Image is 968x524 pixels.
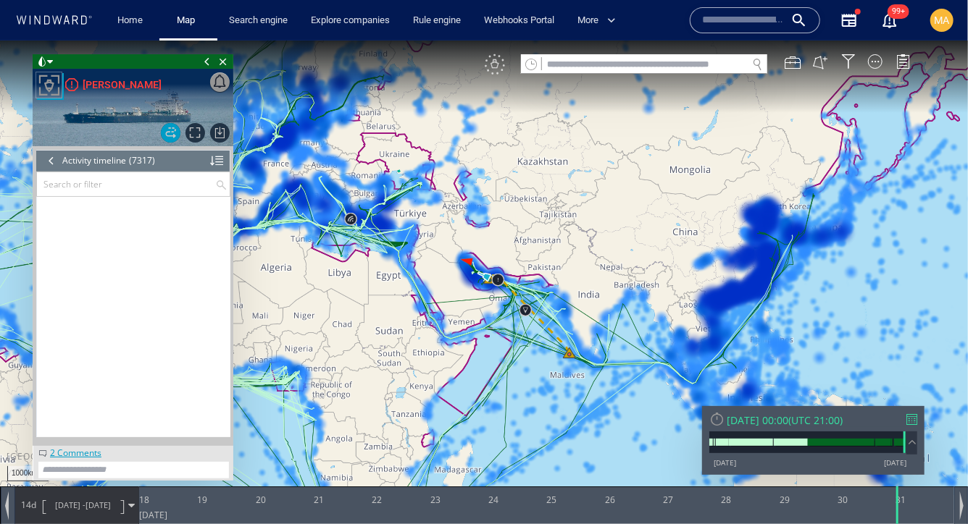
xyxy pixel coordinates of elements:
div: 28 [722,446,732,469]
span: [DATE] - [55,459,85,470]
a: Search engine [223,8,293,33]
div: [DATE] [139,468,167,484]
div: [PERSON_NAME]Activity timeline(7317)Search or filter2 Comments [33,14,233,440]
div: Legend [896,14,910,28]
span: Path Length [19,458,39,470]
a: Home [112,8,149,33]
a: Explore companies [305,8,396,33]
button: 99+ [881,12,898,29]
div: 21 [314,446,324,469]
button: MA [927,6,956,35]
a: Rule engine [407,8,467,33]
div: Notification center [881,12,898,29]
div: 30 [838,446,848,469]
div: [DATE] 00:00 [727,373,788,386]
div: 19 [197,446,207,469]
a: Map [171,8,206,33]
span: MIKELA P. [83,35,162,53]
span: More [577,12,616,29]
div: 22 [372,446,382,469]
div: Filter [841,14,856,28]
span: MA [935,14,950,26]
div: Map Tools [785,14,801,30]
iframe: Chat [906,459,957,513]
div: 29 [780,446,790,469]
div: Map Display [868,14,883,28]
div: [DATE] [884,417,906,427]
div: [DATE] 00:00(UTC 21:00) [709,373,917,386]
div: 27 [663,446,673,469]
div: Time: Thu Jul 31 2025 00:00:00 GMT+0300 (Israel Daylight Time) [896,446,913,483]
div: High risk [65,38,78,51]
div: 26 [605,446,615,469]
div: 23 [430,446,441,469]
div: 18 [139,446,149,469]
span: ) [840,373,843,386]
span: UTC 21:00 [791,373,840,386]
div: 24 [488,446,498,469]
a: 99+ [878,9,901,32]
div: 20 [256,446,266,469]
div: [GEOGRAPHIC_DATA] [7,410,107,422]
span: 99+ [888,4,909,19]
button: More [572,8,628,33]
div: 1000km [7,426,49,441]
div: Click to hide unselected vessels [485,14,505,34]
a: [PERSON_NAME] [65,35,162,53]
div: (7317) [129,109,155,131]
span: ( [788,373,791,386]
button: Create an AOI. [812,14,828,30]
div: 2 Comments [46,405,105,418]
div: [PERSON_NAME] [83,35,162,53]
div: Reset Time [709,371,725,386]
button: Home [107,8,154,33]
div: 25 [547,446,557,469]
a: Webhooks Portal [478,8,560,33]
div: Activity timeline [62,109,126,131]
button: Map [165,8,212,33]
div: 14d[DATE] -[DATE] [15,447,138,483]
span: [DATE] [85,459,111,470]
div: [DATE] [714,417,736,427]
